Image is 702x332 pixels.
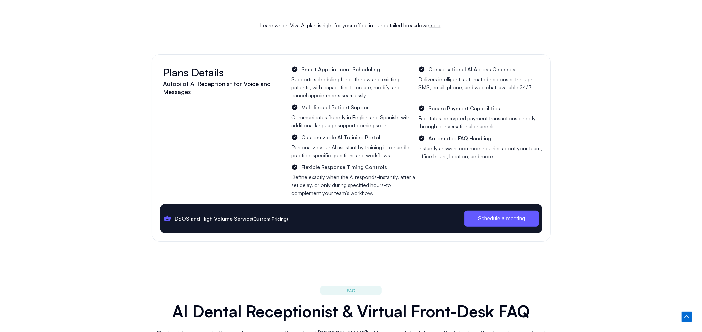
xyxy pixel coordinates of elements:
[427,134,491,143] span: Automated FAQ Handling
[155,21,547,30] p: Learn which Viva AI plan is right for your office in our detailed breakdown .
[418,75,542,91] p: Delivers intelligent, automated responses through SMS, email, phone, and web chat-available 24/7.
[163,68,285,76] h2: Plans Details
[300,163,387,171] span: Flexible Response Timing Controls
[478,216,525,221] span: Schedule a meeting
[252,216,288,222] span: (Custom Pricing)
[418,144,542,160] p: Instantly answers common inquiries about your team, office hours, location, and more.
[300,103,371,112] span: Multilingual Patient Support
[155,302,547,321] h2: AI Dental Receptionist & Virtual Front-Desk FAQ
[291,113,415,129] p: Communicates fluently in English and Spanish, with additional language support coming soon.
[300,65,380,74] span: Smart Appointment Scheduling
[291,143,415,159] p: Personalize your Al assistant by training it to handle practice-specific questions and workflows
[300,133,380,142] span: Customizable Al Training Portal
[291,173,415,197] p: Define exactly when the Al responds-instantly, after a set delay, or only during specified hours-...
[430,22,441,29] a: here
[418,114,542,130] p: Facilitates encrypted payment transactions directly through conversational channels.
[291,75,415,99] p: Supports scheduling for both new and existing patients, with capabilities to create, modify, and ...
[347,287,355,294] span: FAQ
[427,65,515,74] span: Conversational Al Across Channels
[163,80,285,96] h2: Autopilot Al Receptionist for Voice and Messages
[464,211,539,227] a: Schedule a meeting
[427,104,500,113] span: Secure Payment Capabilities
[173,214,288,223] span: DSOS and High Volume Service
